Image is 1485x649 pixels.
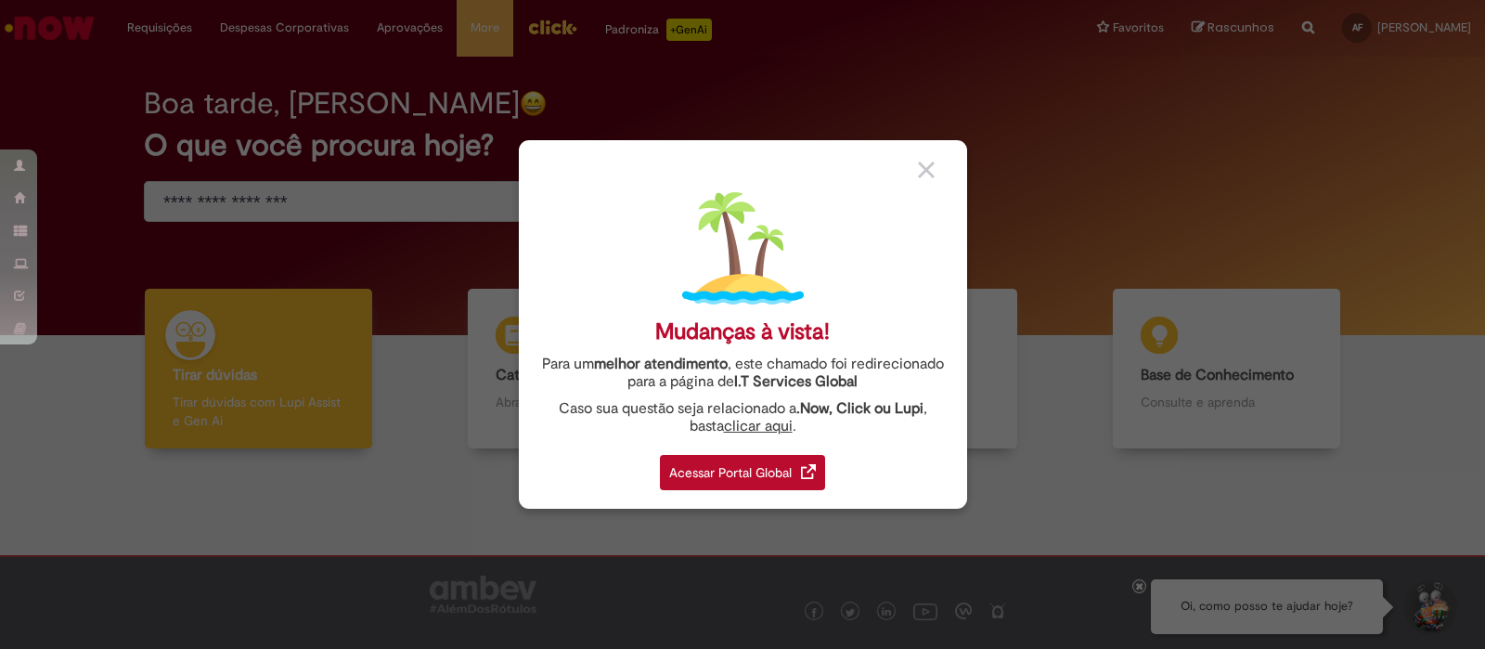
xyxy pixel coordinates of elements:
img: island.png [682,188,804,309]
div: Mudanças à vista! [655,318,830,345]
div: Para um , este chamado foi redirecionado para a página de [533,356,953,391]
div: Caso sua questão seja relacionado a , basta . [533,400,953,435]
a: clicar aqui [724,407,793,435]
div: Acessar Portal Global [660,455,825,490]
img: redirect_link.png [801,464,816,479]
a: I.T Services Global [734,362,858,391]
strong: .Now, Click ou Lupi [796,399,923,418]
a: Acessar Portal Global [660,445,825,490]
strong: melhor atendimento [594,355,728,373]
img: close_button_grey.png [918,162,935,178]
